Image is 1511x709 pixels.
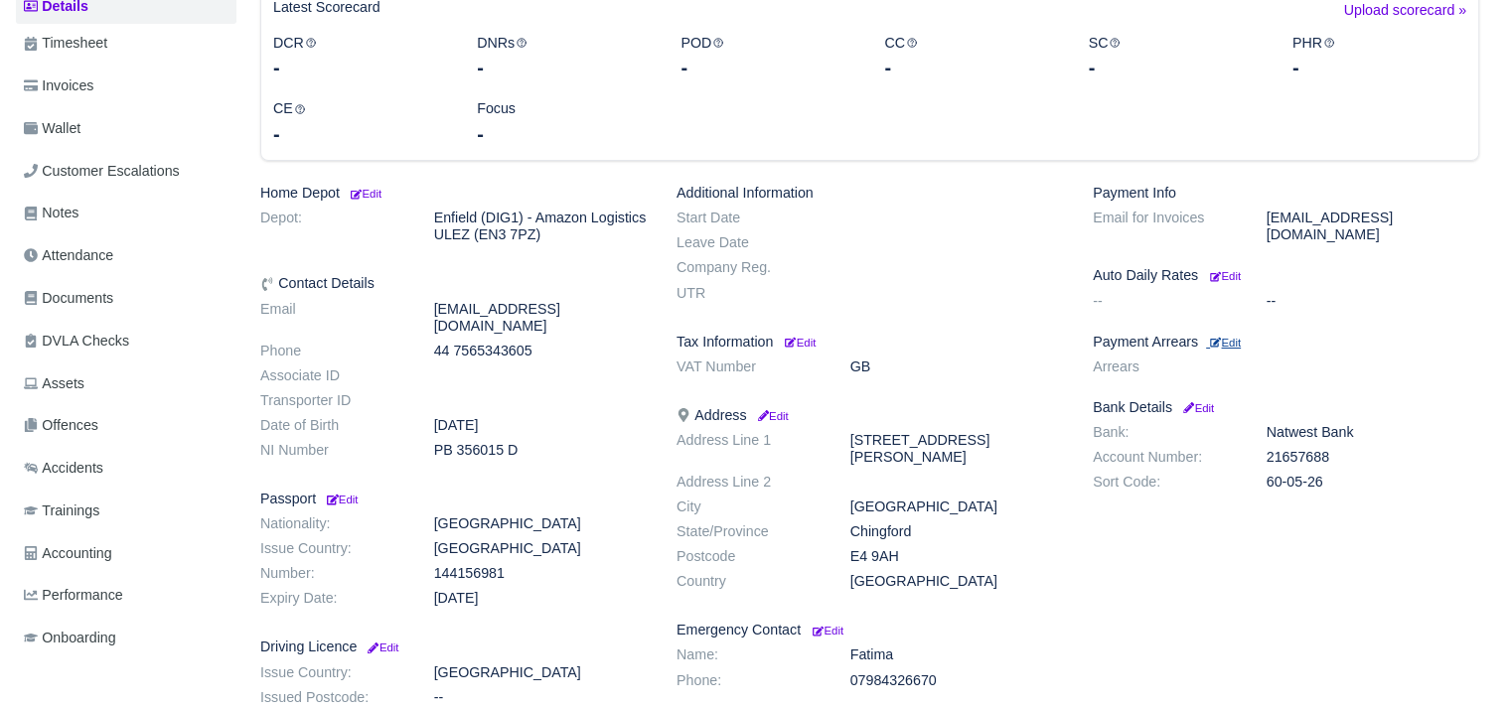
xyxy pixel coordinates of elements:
[245,417,419,434] dt: Date of Birth
[677,334,1063,351] h6: Tax Information
[1093,399,1479,416] h6: Bank Details
[677,622,1063,638] h6: Emergency Contact
[258,32,462,82] div: DCR
[245,565,419,582] dt: Number:
[1206,334,1241,350] a: Edit
[24,32,107,55] span: Timesheet
[1292,54,1466,81] div: -
[462,97,666,148] div: Focus
[462,32,666,82] div: DNRs
[835,548,1078,565] dd: E4 9AH
[1180,399,1214,415] a: Edit
[419,664,662,681] dd: [GEOGRAPHIC_DATA]
[24,117,80,140] span: Wallet
[245,343,419,359] dt: Phone
[245,540,419,557] dt: Issue Country:
[16,492,236,530] a: Trainings
[680,54,854,81] div: -
[1206,267,1241,283] a: Edit
[273,120,447,148] div: -
[16,109,236,148] a: Wallet
[1078,210,1252,243] dt: Email for Invoices
[24,542,112,565] span: Accounting
[24,499,99,522] span: Trainings
[16,406,236,445] a: Offences
[1093,185,1479,202] h6: Payment Info
[16,449,236,488] a: Accidents
[348,188,381,200] small: Edit
[662,474,835,491] dt: Address Line 2
[662,210,835,226] dt: Start Date
[16,236,236,275] a: Attendance
[260,491,647,507] h6: Passport
[754,410,788,422] small: Edit
[16,24,236,63] a: Timesheet
[1089,54,1263,81] div: -
[419,417,662,434] dd: [DATE]
[662,432,835,466] dt: Address Line 1
[16,364,236,403] a: Assets
[666,32,869,82] div: POD
[245,210,419,243] dt: Depot:
[24,287,113,310] span: Documents
[835,672,1078,689] dd: 07984326670
[24,372,84,395] span: Assets
[835,498,1078,515] dd: [GEOGRAPHIC_DATA]
[1412,614,1511,709] iframe: Chat Widget
[677,407,1063,424] h6: Address
[324,494,358,505] small: Edit
[1210,270,1241,282] small: Edit
[662,672,835,689] dt: Phone:
[365,638,398,654] a: Edit
[419,515,662,532] dd: [GEOGRAPHIC_DATA]
[419,343,662,359] dd: 44 7565343605
[260,638,647,655] h6: Driving Licence
[245,664,419,681] dt: Issue Country:
[1078,424,1252,441] dt: Bank:
[1252,210,1494,243] dd: [EMAIL_ADDRESS][DOMAIN_NAME]
[348,185,381,201] a: Edit
[16,67,236,105] a: Invoices
[419,301,662,335] dd: [EMAIL_ADDRESS][DOMAIN_NAME]
[662,358,835,375] dt: VAT Number
[662,498,835,515] dt: City
[835,432,1078,466] dd: [STREET_ADDRESS][PERSON_NAME]
[24,244,113,267] span: Attendance
[1252,293,1494,310] dd: --
[419,689,662,706] dd: --
[662,523,835,540] dt: State/Province
[662,573,835,590] dt: Country
[16,534,236,573] a: Accounting
[1093,267,1479,284] h6: Auto Daily Rates
[24,74,93,97] span: Invoices
[835,358,1078,375] dd: GB
[1180,402,1214,414] small: Edit
[662,646,835,663] dt: Name:
[1252,449,1494,466] dd: 21657688
[869,32,1073,82] div: CC
[16,279,236,318] a: Documents
[245,515,419,532] dt: Nationality:
[273,54,447,81] div: -
[419,565,662,582] dd: 144156981
[245,392,419,409] dt: Transporter ID
[365,641,398,653] small: Edit
[260,275,647,292] h6: Contact Details
[260,185,647,202] h6: Home Depot
[677,185,1063,202] h6: Additional Information
[754,407,788,423] a: Edit
[662,259,835,276] dt: Company Reg.
[835,573,1078,590] dd: [GEOGRAPHIC_DATA]
[1252,424,1494,441] dd: Natwest Bank
[16,194,236,232] a: Notes
[1074,32,1278,82] div: SC
[813,625,843,637] small: Edit
[835,646,1078,663] dd: Fatima
[24,414,98,437] span: Offences
[662,234,835,251] dt: Leave Date
[245,442,419,459] dt: NI Number
[16,576,236,615] a: Performance
[1210,337,1241,349] small: Edit
[324,491,358,506] a: Edit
